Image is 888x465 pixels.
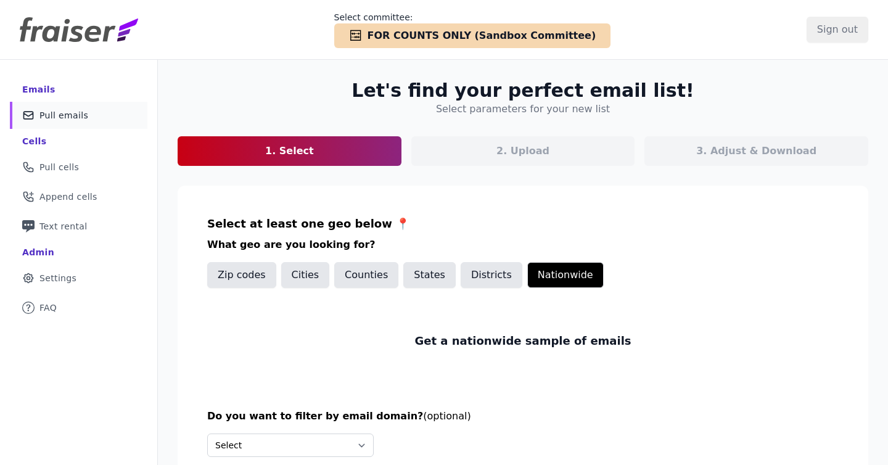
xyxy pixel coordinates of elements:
[423,410,471,422] span: (optional)
[281,262,330,288] button: Cities
[10,213,147,240] a: Text rental
[436,102,610,117] h4: Select parameters for your new list
[207,217,409,230] span: Select at least one geo below 📍
[22,135,46,147] div: Cells
[39,302,57,314] span: FAQ
[10,102,147,129] a: Pull emails
[496,144,549,158] p: 2. Upload
[22,246,54,258] div: Admin
[10,265,147,292] a: Settings
[351,80,694,102] h2: Let's find your perfect email list!
[807,17,868,43] input: Sign out
[39,161,79,173] span: Pull cells
[207,262,276,288] button: Zip codes
[207,237,839,252] h3: What geo are you looking for?
[10,154,147,181] a: Pull cells
[527,262,604,288] button: Nationwide
[403,262,456,288] button: States
[696,144,816,158] p: 3. Adjust & Download
[334,262,398,288] button: Counties
[334,11,611,48] a: Select committee: FOR COUNTS ONLY (Sandbox Committee)
[207,410,423,422] span: Do you want to filter by email domain?
[10,294,147,321] a: FAQ
[20,17,138,42] img: Fraiser Logo
[265,144,314,158] p: 1. Select
[368,28,596,43] span: FOR COUNTS ONLY (Sandbox Committee)
[334,11,611,23] p: Select committee:
[39,191,97,203] span: Append cells
[39,109,88,121] span: Pull emails
[178,136,401,166] a: 1. Select
[39,220,88,232] span: Text rental
[10,183,147,210] a: Append cells
[22,83,55,96] div: Emails
[461,262,522,288] button: Districts
[414,332,631,350] p: Get a nationwide sample of emails
[39,272,76,284] span: Settings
